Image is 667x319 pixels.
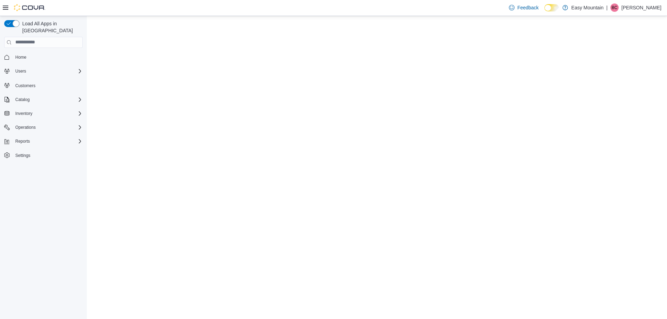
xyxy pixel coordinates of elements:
[621,3,661,12] p: [PERSON_NAME]
[13,151,33,160] a: Settings
[15,83,35,89] span: Customers
[4,49,83,178] nav: Complex example
[13,67,29,75] button: Users
[571,3,604,12] p: Easy Mountain
[506,1,541,15] a: Feedback
[13,82,38,90] a: Customers
[610,3,619,12] div: Ben Clements
[13,137,83,145] span: Reports
[13,123,83,132] span: Operations
[1,150,85,160] button: Settings
[15,54,26,60] span: Home
[15,153,30,158] span: Settings
[1,109,85,118] button: Inventory
[1,80,85,90] button: Customers
[13,137,33,145] button: Reports
[1,123,85,132] button: Operations
[15,138,30,144] span: Reports
[13,109,35,118] button: Inventory
[14,4,45,11] img: Cova
[13,95,83,104] span: Catalog
[13,67,83,75] span: Users
[15,97,30,102] span: Catalog
[1,136,85,146] button: Reports
[544,11,545,12] span: Dark Mode
[15,111,32,116] span: Inventory
[13,81,83,90] span: Customers
[1,66,85,76] button: Users
[13,53,29,61] a: Home
[13,151,83,160] span: Settings
[15,68,26,74] span: Users
[612,3,618,12] span: BC
[606,3,608,12] p: |
[13,53,83,61] span: Home
[19,20,83,34] span: Load All Apps in [GEOGRAPHIC_DATA]
[13,123,39,132] button: Operations
[15,125,36,130] span: Operations
[1,95,85,104] button: Catalog
[13,109,83,118] span: Inventory
[13,95,32,104] button: Catalog
[1,52,85,62] button: Home
[544,4,559,11] input: Dark Mode
[517,4,538,11] span: Feedback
